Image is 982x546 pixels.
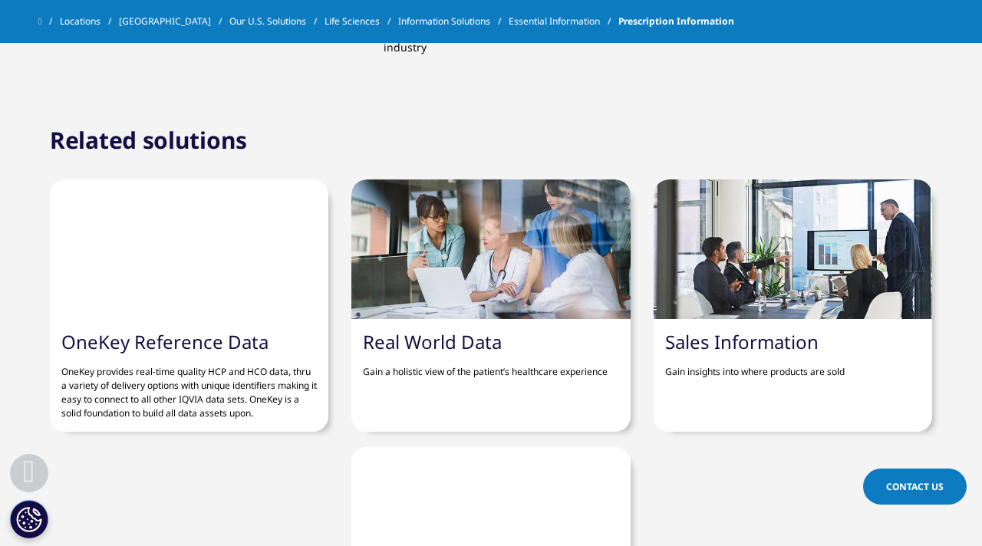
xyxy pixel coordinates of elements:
[363,329,502,354] a: Real World Data
[398,8,509,35] a: Information Solutions
[886,480,944,493] span: Contact Us
[618,8,734,35] span: Prescription Information
[863,469,967,505] a: Contact Us
[229,8,325,35] a: Our U.S. Solutions
[50,125,247,156] h2: Related solutions
[325,8,398,35] a: Life Sciences
[61,329,269,354] a: OneKey Reference Data
[10,500,48,538] button: Cookies Settings
[363,354,618,379] p: Gain a holistic view of the patient’s healthcare experience
[509,8,618,35] a: Essential Information
[60,8,119,35] a: Locations
[665,354,921,379] p: Gain insights into where products are sold
[665,329,819,354] a: Sales Information
[119,8,229,35] a: [GEOGRAPHIC_DATA]
[61,354,317,420] p: OneKey provides real-time quality HCP and HCO data, thru a variety of delivery options with uniqu...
